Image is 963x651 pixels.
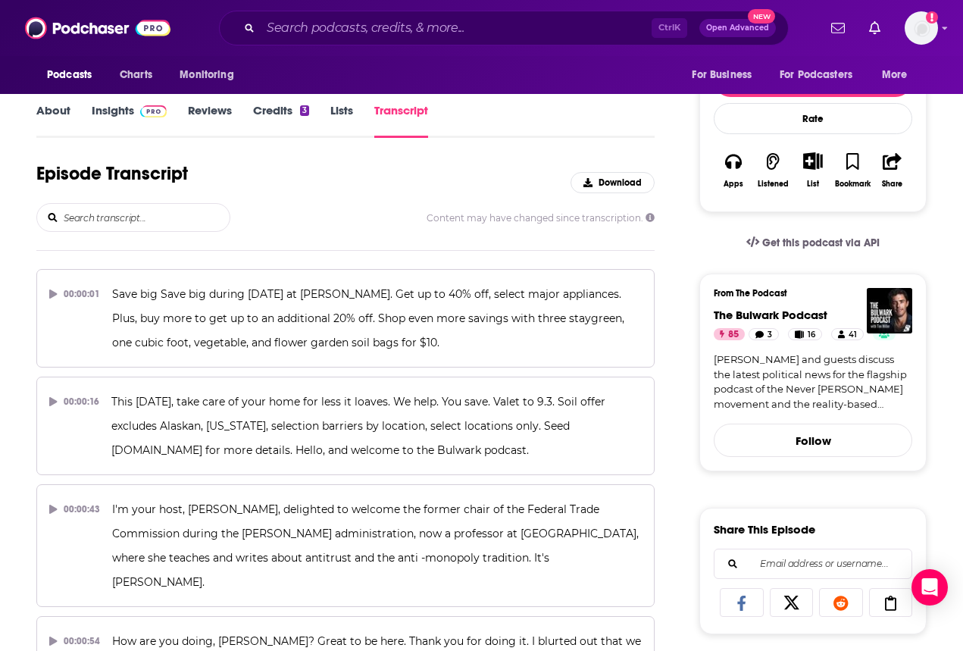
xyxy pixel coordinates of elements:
[867,288,912,333] img: The Bulwark Podcast
[36,484,655,607] button: 00:00:43I'm your host, [PERSON_NAME], delighted to welcome the former chair of the Federal Trade ...
[36,269,655,368] button: 00:00:01Save big Save big during [DATE] at [PERSON_NAME]. Get up to 40% off, select major applian...
[749,328,779,340] a: 3
[714,103,912,134] div: Rate
[714,142,753,198] button: Apps
[714,549,912,579] div: Search followers
[714,352,912,412] a: [PERSON_NAME] and guests discuss the latest political news for the flagship podcast of the Never ...
[926,11,938,23] svg: Add a profile image
[110,61,161,89] a: Charts
[699,19,776,37] button: Open AdvancedNew
[253,103,309,138] a: Credits3
[120,64,152,86] span: Charts
[111,395,608,457] span: This [DATE], take care of your home for less it loaves. We help. You save. Valet to 9.3. Soil off...
[734,224,892,261] a: Get this podcast via API
[770,588,814,617] a: Share on X/Twitter
[49,497,100,521] div: 00:00:43
[911,569,948,606] div: Open Intercom Messenger
[873,142,912,198] button: Share
[863,15,886,41] a: Show notifications dropdown
[427,212,655,224] span: Content may have changed since transcription.
[753,142,793,198] button: Listened
[25,14,170,42] img: Podchaser - Follow, Share and Rate Podcasts
[112,502,642,589] span: I'm your host, [PERSON_NAME], delighted to welcome the former chair of the Federal Trade Commissi...
[882,64,908,86] span: More
[47,64,92,86] span: Podcasts
[652,18,687,38] span: Ctrl K
[882,180,902,189] div: Share
[714,522,815,537] h3: Share This Episode
[905,11,938,45] span: Logged in as gmalloy
[788,328,822,340] a: 16
[905,11,938,45] img: User Profile
[793,142,833,198] div: Show More ButtonList
[714,288,900,299] h3: From The Podcast
[728,327,739,343] span: 85
[36,377,655,475] button: 00:00:16This [DATE], take care of your home for less it loaves. We help. You save. Valet to 9.3. ...
[330,103,353,138] a: Lists
[758,180,789,189] div: Listened
[807,179,819,189] div: List
[808,327,815,343] span: 16
[724,180,743,189] div: Apps
[831,328,864,340] a: 41
[714,424,912,457] button: Follow
[180,64,233,86] span: Monitoring
[871,61,927,89] button: open menu
[714,308,827,322] a: The Bulwark Podcast
[300,105,309,116] div: 3
[825,15,851,41] a: Show notifications dropdown
[797,152,828,169] button: Show More Button
[219,11,789,45] div: Search podcasts, credits, & more...
[49,390,99,414] div: 00:00:16
[748,9,775,23] span: New
[768,327,772,343] span: 3
[819,588,863,617] a: Share on Reddit
[714,328,745,340] a: 85
[780,64,852,86] span: For Podcasters
[599,177,642,188] span: Download
[681,61,771,89] button: open menu
[36,103,70,138] a: About
[692,64,752,86] span: For Business
[261,16,652,40] input: Search podcasts, credits, & more...
[112,287,627,349] span: Save big Save big during [DATE] at [PERSON_NAME]. Get up to 40% off, select major appliances. Plu...
[706,24,769,32] span: Open Advanced
[835,180,871,189] div: Bookmark
[140,105,167,117] img: Podchaser Pro
[169,61,253,89] button: open menu
[36,162,188,185] h1: Episode Transcript
[727,549,899,578] input: Email address or username...
[762,236,880,249] span: Get this podcast via API
[770,61,874,89] button: open menu
[188,103,232,138] a: Reviews
[36,61,111,89] button: open menu
[849,327,857,343] span: 41
[905,11,938,45] button: Show profile menu
[62,204,230,231] input: Search transcript...
[374,103,428,138] a: Transcript
[869,588,913,617] a: Copy Link
[720,588,764,617] a: Share on Facebook
[49,282,100,306] div: 00:00:01
[92,103,167,138] a: InsightsPodchaser Pro
[571,172,655,193] button: Download
[833,142,872,198] button: Bookmark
